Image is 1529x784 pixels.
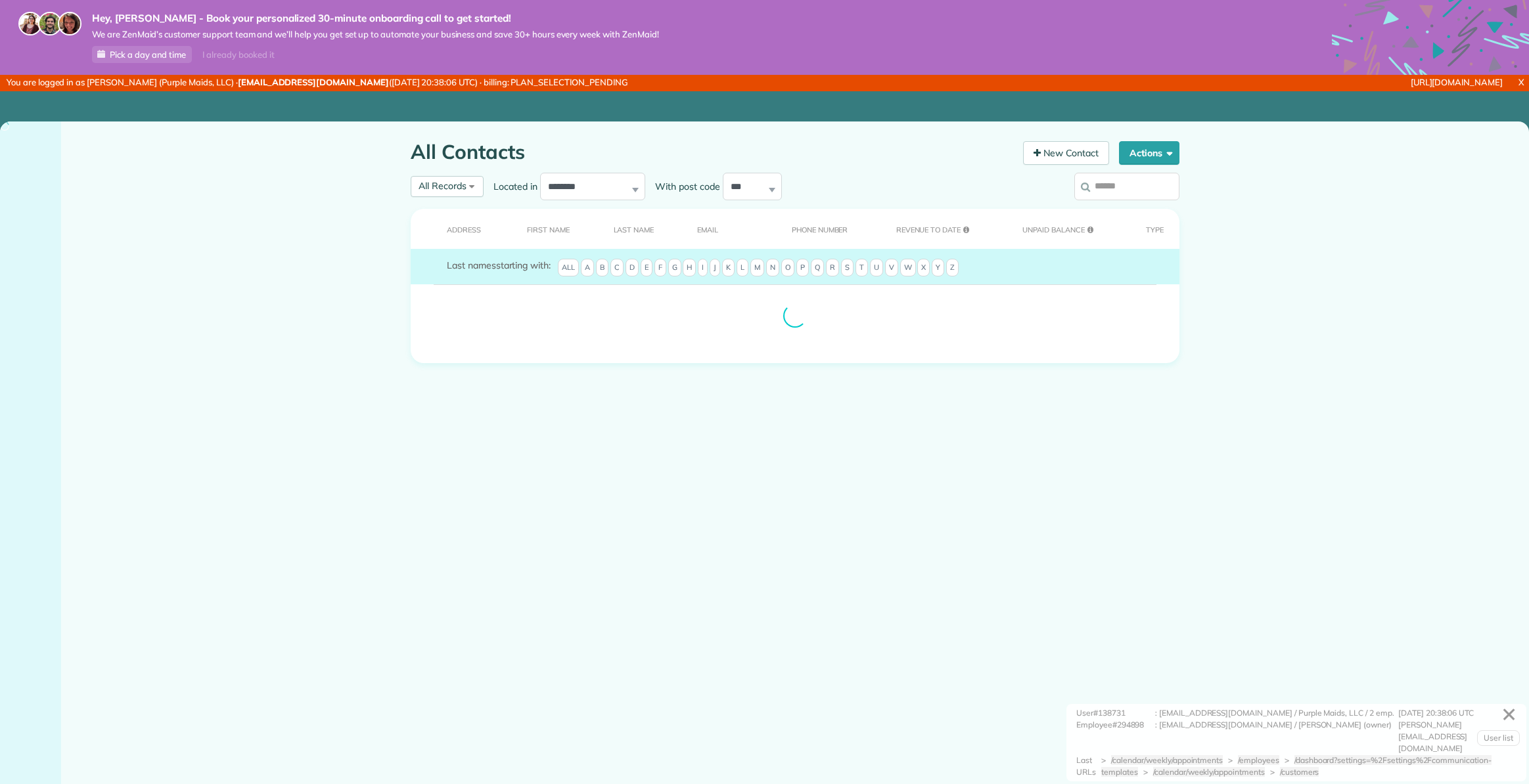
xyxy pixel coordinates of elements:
a: ✕ [1495,699,1523,731]
span: Pick a day and time [110,49,186,60]
div: User#138731 [1076,707,1155,719]
a: Pick a day and time [92,46,192,63]
span: Last names [447,259,496,271]
span: M [750,259,764,277]
span: A [581,259,594,277]
img: maria-72a9807cf96188c08ef61303f053569d2e2a8a1cde33d635c8a3ac13582a053d.jpg [18,12,42,35]
label: Located in [484,180,540,193]
th: Phone number [771,209,876,249]
span: /employees [1238,755,1279,765]
span: /calendar/weekly/appointments [1153,767,1265,777]
div: : [EMAIL_ADDRESS][DOMAIN_NAME] / Purple Maids, LLC / 2 emp. [1155,707,1398,719]
span: /dashboard?settings=%2Fsettings%2Fcommunication-templates [1101,755,1492,777]
a: New Contact [1023,141,1110,165]
span: Z [946,259,959,277]
button: Actions [1119,141,1179,165]
th: Address [411,209,507,249]
span: All Records [419,180,467,192]
div: Employee#294898 [1076,719,1155,754]
span: P [796,259,809,277]
label: With post code [645,180,723,193]
span: J [710,259,720,277]
div: : [EMAIL_ADDRESS][DOMAIN_NAME] / [PERSON_NAME] (owner) [1155,719,1398,754]
span: E [641,259,652,277]
span: O [781,259,794,277]
span: D [626,259,639,277]
span: N [766,259,779,277]
span: S [841,259,854,277]
a: [URL][DOMAIN_NAME] [1411,77,1503,87]
div: > > > > > [1101,754,1517,778]
th: Email [677,209,771,249]
span: U [870,259,883,277]
label: starting with: [447,259,551,272]
span: Q [811,259,824,277]
span: W [900,259,916,277]
span: All [558,259,579,277]
div: [PERSON_NAME][EMAIL_ADDRESS][DOMAIN_NAME] [1398,719,1517,754]
span: C [610,259,624,277]
th: Last Name [593,209,677,249]
strong: Hey, [PERSON_NAME] - Book your personalized 30-minute onboarding call to get started! [92,12,659,25]
span: R [826,259,839,277]
th: Type [1126,209,1179,249]
div: Last URLs [1076,754,1101,778]
h1: All Contacts [411,141,1013,163]
span: G [668,259,681,277]
span: K [722,259,735,277]
span: We are ZenMaid’s customer support team and we’ll help you get set up to automate your business an... [92,29,659,40]
img: jorge-587dff0eeaa6aab1f244e6dc62b8924c3b6ad411094392a53c71c6c4a576187d.jpg [38,12,62,35]
span: /calendar/weekly/appointments [1111,755,1223,765]
span: F [654,259,666,277]
th: First Name [507,209,593,249]
a: User list [1477,730,1520,746]
span: I [698,259,708,277]
a: X [1513,75,1529,90]
strong: [EMAIL_ADDRESS][DOMAIN_NAME] [238,77,389,87]
th: Revenue to Date [876,209,1003,249]
img: michelle-19f622bdf1676172e81f8f8fba1fb50e276960ebfe0243fe18214015130c80e4.jpg [58,12,81,35]
th: Unpaid Balance [1002,209,1125,249]
span: B [596,259,608,277]
span: Y [932,259,944,277]
div: I already booked it [194,47,282,63]
span: T [856,259,868,277]
div: [DATE] 20:38:06 UTC [1398,707,1517,719]
span: /customers [1280,767,1319,777]
span: X [917,259,930,277]
span: V [885,259,898,277]
span: L [737,259,748,277]
span: H [683,259,696,277]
